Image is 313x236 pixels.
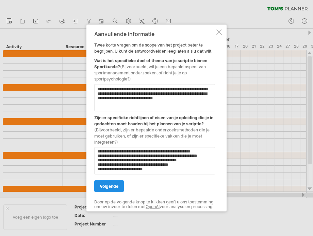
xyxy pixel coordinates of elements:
div: Wat is het specifieke doel of thema van je scriptie binnen Sportkunde? [94,54,215,82]
div: Twee korte vragen om de scope van het project beter te begrijpen. U kunt de antwoordvelden leeg l... [94,31,215,205]
div: Aanvullende informatie [94,31,215,37]
a: volgende [94,180,124,192]
span: (Bijvoorbeeld, wil je een bepaald aspect van sportmanagement onderzoeken, of richt je je op sport... [94,64,206,81]
span: volgende [100,183,118,188]
div: Zijn er specifieke richtlijnen of eisen van je opleiding die je in gedachten moet houden bij het ... [94,111,215,145]
div: Door op de volgende knop te klikken geeft u ons toestemming om uw invoer te delen met voor analys... [94,199,215,209]
span: (Bijvoorbeeld, zijn er bepaalde onderzoeksmethoden die je moet gebruiken, of zijn er specifieke v... [94,127,210,144]
a: OpenAI [146,204,160,209]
